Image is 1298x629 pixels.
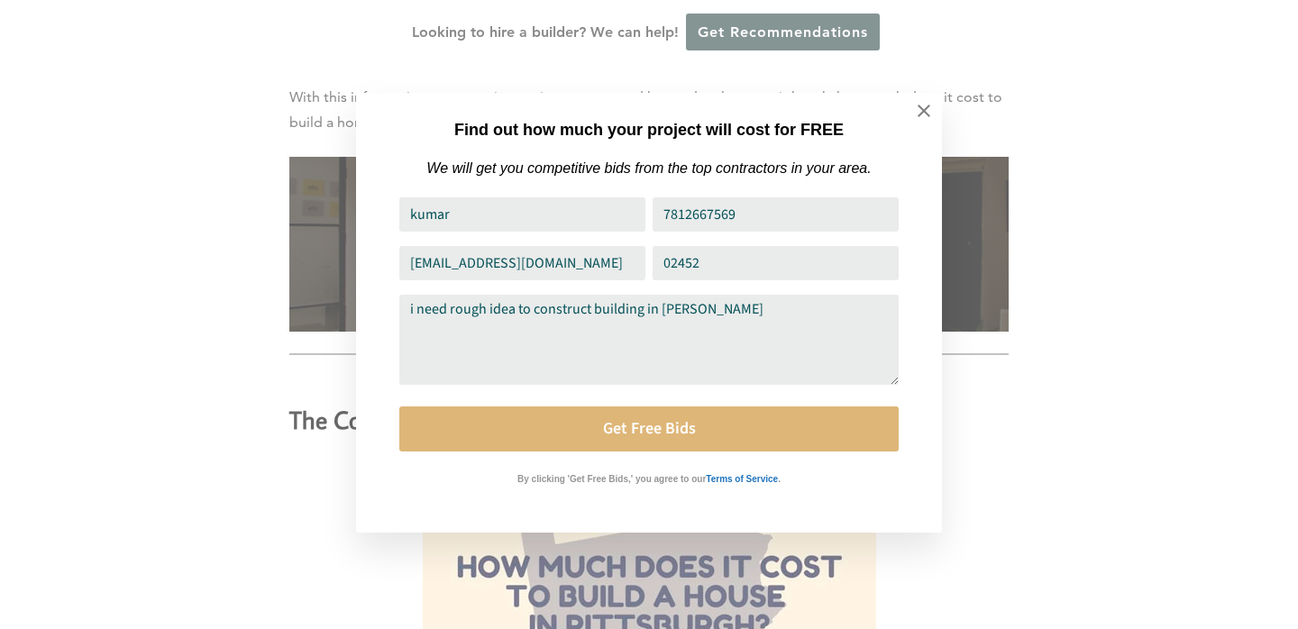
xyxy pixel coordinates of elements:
[399,197,645,232] input: Name
[778,474,781,484] strong: .
[454,121,844,139] strong: Find out how much your project will cost for FREE
[399,246,645,280] input: Email Address
[399,406,899,451] button: Get Free Bids
[706,469,778,485] a: Terms of Service
[653,197,899,232] input: Phone
[892,79,955,142] button: Close
[426,160,871,176] em: We will get you competitive bids from the top contractors in your area.
[517,474,706,484] strong: By clicking 'Get Free Bids,' you agree to our
[706,474,778,484] strong: Terms of Service
[653,246,899,280] input: Zip
[399,295,899,385] textarea: Comment or Message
